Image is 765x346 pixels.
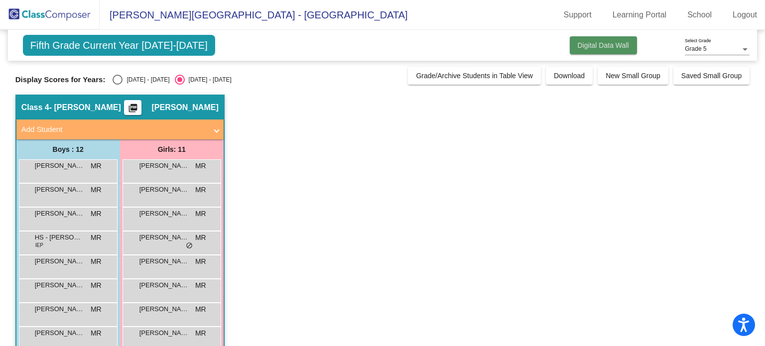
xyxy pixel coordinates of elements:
div: Boys : 12 [16,139,120,159]
span: HS - [PERSON_NAME] [35,232,85,242]
span: [PERSON_NAME] [35,209,85,219]
span: [PERSON_NAME] [35,280,85,290]
span: New Small Group [606,72,660,80]
span: Download [554,72,585,80]
span: [PERSON_NAME] [139,304,189,314]
span: MR [91,232,102,243]
span: MR [195,209,206,219]
a: School [679,7,720,23]
button: Digital Data Wall [570,36,637,54]
mat-expansion-panel-header: Add Student [16,119,224,139]
span: [PERSON_NAME] [35,185,85,195]
span: Fifth Grade Current Year [DATE]-[DATE] [23,35,215,56]
span: [PERSON_NAME] [139,256,189,266]
span: MR [91,161,102,171]
span: MR [195,280,206,291]
button: New Small Group [598,67,668,85]
button: Grade/Archive Students in Table View [408,67,541,85]
span: MR [195,185,206,195]
mat-icon: picture_as_pdf [127,103,139,117]
span: MR [195,256,206,267]
span: [PERSON_NAME] [35,328,85,338]
button: Download [546,67,593,85]
span: MR [91,328,102,339]
a: Logout [725,7,765,23]
span: MR [195,161,206,171]
span: Digital Data Wall [578,41,629,49]
a: Learning Portal [605,7,675,23]
mat-panel-title: Add Student [21,124,207,135]
span: MR [91,209,102,219]
span: MR [195,304,206,315]
span: [PERSON_NAME] [139,280,189,290]
div: [DATE] - [DATE] [123,75,169,84]
div: [DATE] - [DATE] [185,75,232,84]
mat-radio-group: Select an option [113,75,231,85]
span: [PERSON_NAME] [139,161,189,171]
span: Saved Small Group [681,72,742,80]
span: [PERSON_NAME] [35,304,85,314]
span: Class 4 [21,103,49,113]
span: [PERSON_NAME] [35,256,85,266]
span: [PERSON_NAME] [139,328,189,338]
span: [PERSON_NAME] [151,103,218,113]
span: MR [91,185,102,195]
span: Grade/Archive Students in Table View [416,72,533,80]
a: Support [556,7,600,23]
span: [PERSON_NAME] [139,185,189,195]
span: [PERSON_NAME][GEOGRAPHIC_DATA] - [GEOGRAPHIC_DATA] [100,7,408,23]
span: MR [195,232,206,243]
span: MR [195,328,206,339]
button: Saved Small Group [673,67,750,85]
span: IEP [35,241,43,249]
span: Display Scores for Years: [15,75,106,84]
div: Girls: 11 [120,139,224,159]
span: do_not_disturb_alt [186,242,193,250]
button: Print Students Details [124,100,141,115]
span: Grade 5 [685,45,706,52]
span: MR [91,280,102,291]
span: [PERSON_NAME] [35,161,85,171]
span: [PERSON_NAME] [139,209,189,219]
span: - [PERSON_NAME] [49,103,121,113]
span: MR [91,304,102,315]
span: [PERSON_NAME] [139,232,189,242]
span: MR [91,256,102,267]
